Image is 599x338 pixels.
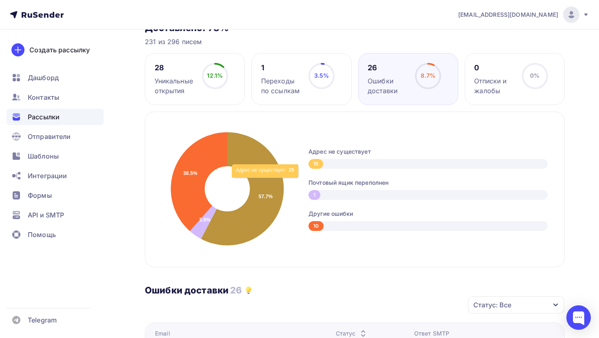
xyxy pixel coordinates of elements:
span: Telegram [28,315,57,325]
div: Создать рассылку [29,45,90,55]
div: Статус: Все [473,300,511,310]
a: Рассылки [7,109,104,125]
span: 12.1% [207,72,223,79]
div: 0 [474,63,514,73]
span: Дашборд [28,73,59,83]
div: Email [155,329,170,338]
div: Переходы по ссылкам [261,76,301,96]
button: Статус: Все [468,296,565,314]
div: Ответ SMTP [414,329,449,338]
div: 15 [308,159,323,169]
span: Помощь [28,230,56,240]
span: Шаблоны [28,151,59,161]
a: Контакты [7,89,104,105]
a: Шаблоны [7,148,104,164]
div: 1 [308,190,320,200]
div: Уникальные открытия [155,76,195,96]
div: 26 [368,63,408,73]
div: Ошибки доставки [368,76,408,96]
div: 10 [308,221,324,231]
a: Формы [7,187,104,204]
h3: Ошибки доставки [145,284,229,296]
h3: 26 [230,284,242,296]
div: Отписки и жалобы [474,76,514,96]
span: Формы [28,190,52,200]
span: Контакты [28,92,59,102]
span: Интеграции [28,171,67,181]
a: [EMAIL_ADDRESS][DOMAIN_NAME] [458,7,589,23]
span: API и SMTP [28,210,64,220]
span: Рассылки [28,112,60,122]
span: Отправители [28,132,71,141]
span: 3.5% [314,72,329,79]
a: Отправители [7,128,104,145]
span: 8.7% [421,72,435,79]
span: 0% [530,72,539,79]
div: Почтовый ящик переполнен [308,179,548,187]
div: 28 [155,63,195,73]
span: [EMAIL_ADDRESS][DOMAIN_NAME] [458,11,558,19]
div: Адрес не существует [308,148,548,156]
div: Другие ошибки [308,210,548,218]
div: Статус [336,329,368,338]
div: 1 [261,63,301,73]
a: Дашборд [7,69,104,86]
div: 231 из 296 писем [145,37,565,47]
